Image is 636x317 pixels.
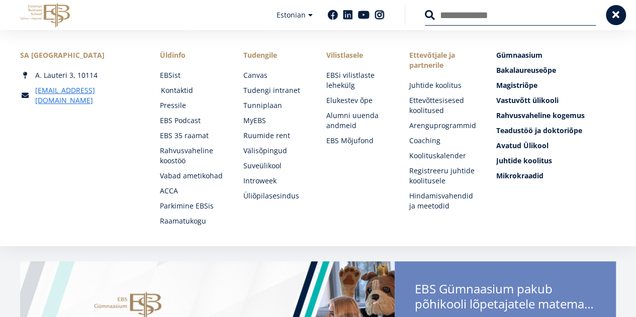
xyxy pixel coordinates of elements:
a: Introweek [243,176,306,186]
a: Gümnaasium [496,50,616,60]
a: Pressile [160,100,223,111]
span: Bakalaureuseõpe [496,65,556,75]
a: Avatud Ülikool [496,141,616,151]
span: Avatud Ülikool [496,141,549,150]
span: Üldinfo [160,50,223,60]
a: Coaching [409,136,476,146]
a: Parkimine EBSis [160,201,223,211]
a: Hindamisvahendid ja meetodid [409,191,476,211]
a: Juhtide koolitus [496,156,616,166]
a: Arenguprogrammid [409,121,476,131]
div: A. Lauteri 3, 10114 [20,70,140,80]
a: Ettevõttesisesed koolitused [409,95,476,116]
a: Välisõpingud [243,146,306,156]
a: Instagram [375,10,385,20]
a: Raamatukogu [160,216,223,226]
span: Vastuvõtt ülikooli [496,95,559,105]
a: Youtube [358,10,370,20]
span: Gümnaasium [496,50,542,60]
span: Juhtide koolitus [496,156,552,165]
a: EBSi vilistlaste lehekülg [326,70,389,90]
a: Tunniplaan [243,100,306,111]
a: Registreeru juhtide koolitusele [409,166,476,186]
a: Facebook [328,10,338,20]
a: Kontaktid [161,85,224,95]
a: Elukestev õpe [326,95,389,105]
a: Tudengile [243,50,306,60]
a: Üliõpilasesindus [243,191,306,201]
a: Linkedin [343,10,353,20]
a: Canvas [243,70,306,80]
a: Rahvusvaheline koostöö [160,146,223,166]
a: Bakalaureuseõpe [496,65,616,75]
a: [EMAIL_ADDRESS][DOMAIN_NAME] [35,85,140,105]
span: Rahvusvaheline kogemus [496,111,585,120]
div: SA [GEOGRAPHIC_DATA] [20,50,140,60]
a: Ruumide rent [243,131,306,141]
a: Mikrokraadid [496,171,616,181]
a: Vabad ametikohad [160,171,223,181]
a: Rahvusvaheline kogemus [496,111,616,121]
span: Teadustöö ja doktoriõpe [496,126,582,135]
span: Magistriõpe [496,80,537,90]
a: EBS 35 raamat [160,131,223,141]
a: Magistriõpe [496,80,616,90]
a: Vastuvõtt ülikooli [496,95,616,105]
a: Juhtide koolitus [409,80,476,90]
a: EBSist [160,70,223,80]
a: Teadustöö ja doktoriõpe [496,126,616,136]
a: EBS Mõjufond [326,136,389,146]
span: Mikrokraadid [496,171,543,180]
a: ACCA [160,186,223,196]
span: Ettevõtjale ja partnerile [409,50,476,70]
span: EBS Gümnaasium pakub [415,281,596,314]
a: Tudengi intranet [243,85,306,95]
a: Alumni uuenda andmeid [326,111,389,131]
a: EBS Podcast [160,116,223,126]
a: Koolituskalender [409,151,476,161]
a: MyEBS [243,116,306,126]
span: Vilistlasele [326,50,389,60]
a: Suveülikool [243,161,306,171]
span: põhikooli lõpetajatele matemaatika- ja eesti keele kursuseid [415,296,596,311]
